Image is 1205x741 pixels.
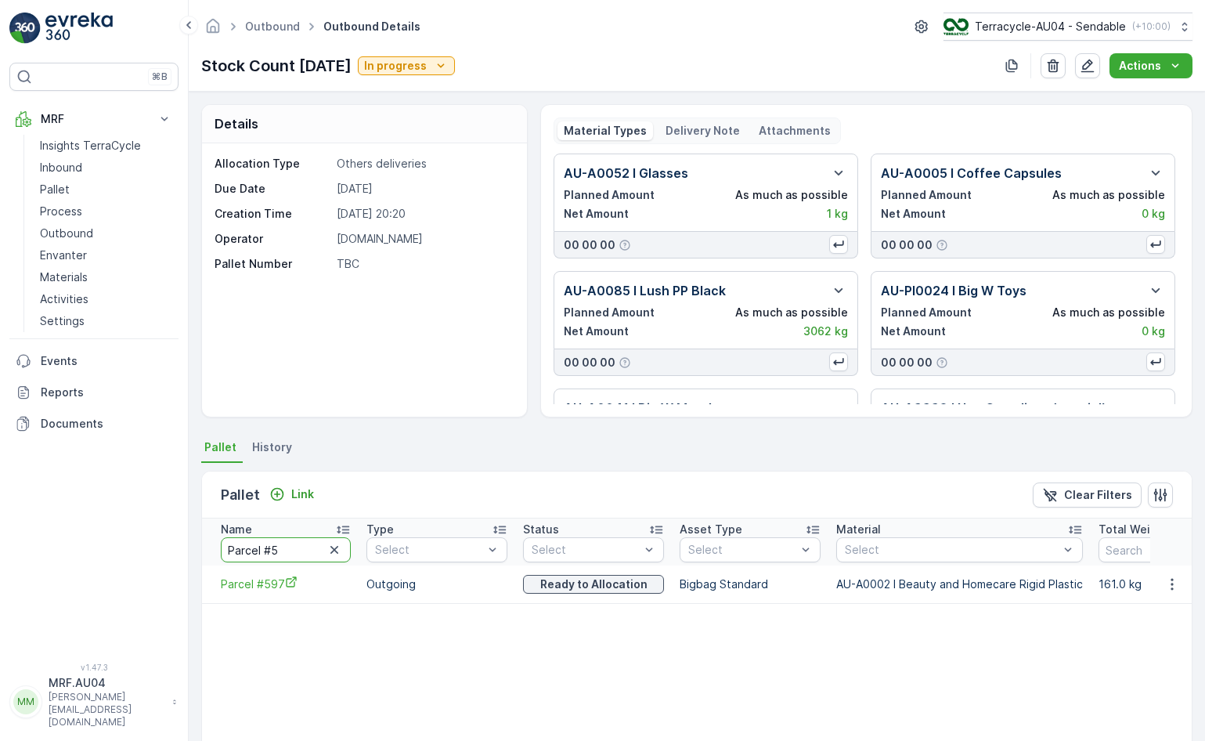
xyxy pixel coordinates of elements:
[221,576,351,592] a: Parcel #597
[215,156,330,172] p: Allocation Type
[1109,53,1192,78] button: Actions
[40,226,93,241] p: Outbound
[936,239,948,251] div: Help Tooltip Icon
[1099,522,1168,537] p: Total Weight
[564,123,647,139] p: Material Types
[666,123,740,139] p: Delivery Note
[291,486,314,502] p: Link
[215,231,330,247] p: Operator
[337,256,511,272] p: TBC
[619,356,631,369] div: Help Tooltip Icon
[735,187,848,203] p: As much as possible
[881,164,1062,183] p: AU-A0005 I Coffee Capsules
[204,439,236,455] span: Pallet
[252,439,292,455] span: History
[359,566,515,603] td: Outgoing
[337,206,511,222] p: [DATE] 20:20
[221,522,252,537] p: Name
[41,111,147,127] p: MRF
[204,23,222,37] a: Homepage
[9,13,41,44] img: logo
[40,269,88,285] p: Materials
[943,13,1192,41] button: Terracycle-AU04 - Sendable(+10:00)
[45,13,113,44] img: logo_light-DOdMpM7g.png
[9,675,179,728] button: MMMRF.AU04[PERSON_NAME][EMAIL_ADDRESS][DOMAIN_NAME]
[337,181,511,197] p: [DATE]
[564,305,655,320] p: Planned Amount
[337,156,511,172] p: Others deliveries
[358,56,455,75] button: In progress
[759,123,831,139] p: Attachments
[564,164,688,183] p: AU-A0052 I Glasses
[564,206,629,222] p: Net Amount
[215,206,330,222] p: Creation Time
[827,206,848,222] p: 1 kg
[375,542,483,558] p: Select
[40,138,141,154] p: Insights TerraCycle
[40,204,82,219] p: Process
[9,345,179,377] a: Events
[40,182,70,197] p: Pallet
[828,566,1091,603] td: AU-A0002 I Beauty and Homecare Rigid Plastic
[41,416,172,432] p: Documents
[564,187,655,203] p: Planned Amount
[619,239,631,251] div: Help Tooltip Icon
[34,266,179,288] a: Materials
[34,288,179,310] a: Activities
[532,542,640,558] p: Select
[201,54,352,78] p: Stock Count [DATE]
[881,187,972,203] p: Planned Amount
[975,19,1126,34] p: Terracycle-AU04 - Sendable
[1033,483,1142,508] button: Clear Filters
[1132,20,1171,33] p: ( +10:00 )
[564,399,712,417] p: AU-A0041 I Big W Metal
[9,103,179,135] button: MRF
[523,575,664,594] button: Ready to Allocation
[34,201,179,222] a: Process
[9,377,179,408] a: Reports
[881,305,972,320] p: Planned Amount
[215,256,330,272] p: Pallet Number
[9,663,179,672] span: v 1.47.3
[337,231,511,247] p: [DOMAIN_NAME]
[1052,305,1165,320] p: As much as possible
[34,244,179,266] a: Envanter
[364,58,427,74] p: In progress
[366,522,394,537] p: Type
[40,313,85,329] p: Settings
[215,181,330,197] p: Due Date
[881,324,946,339] p: Net Amount
[40,160,82,175] p: Inbound
[152,70,168,83] p: ⌘B
[34,310,179,332] a: Settings
[564,324,629,339] p: Net Amount
[564,237,615,253] p: 00 00 00
[523,522,559,537] p: Status
[40,248,87,263] p: Envanter
[1142,206,1165,222] p: 0 kg
[34,179,179,201] a: Pallet
[540,577,648,592] p: Ready to Allocation
[263,485,320,504] button: Link
[41,353,172,369] p: Events
[221,484,260,506] p: Pallet
[34,135,179,157] a: Insights TerraCycle
[881,399,1107,417] p: AU-A9998 I Non Compliant (special)
[1142,324,1165,339] p: 0 kg
[836,522,881,537] p: Material
[564,355,615,370] p: 00 00 00
[943,18,969,35] img: terracycle_logo.png
[320,19,424,34] span: Outbound Details
[215,114,258,133] p: Details
[9,408,179,439] a: Documents
[13,689,38,714] div: MM
[936,356,948,369] div: Help Tooltip Icon
[1064,487,1132,503] p: Clear Filters
[680,522,742,537] p: Asset Type
[803,324,848,339] p: 3062 kg
[881,237,933,253] p: 00 00 00
[245,20,300,33] a: Outbound
[881,355,933,370] p: 00 00 00
[49,691,164,728] p: [PERSON_NAME][EMAIL_ADDRESS][DOMAIN_NAME]
[845,542,1059,558] p: Select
